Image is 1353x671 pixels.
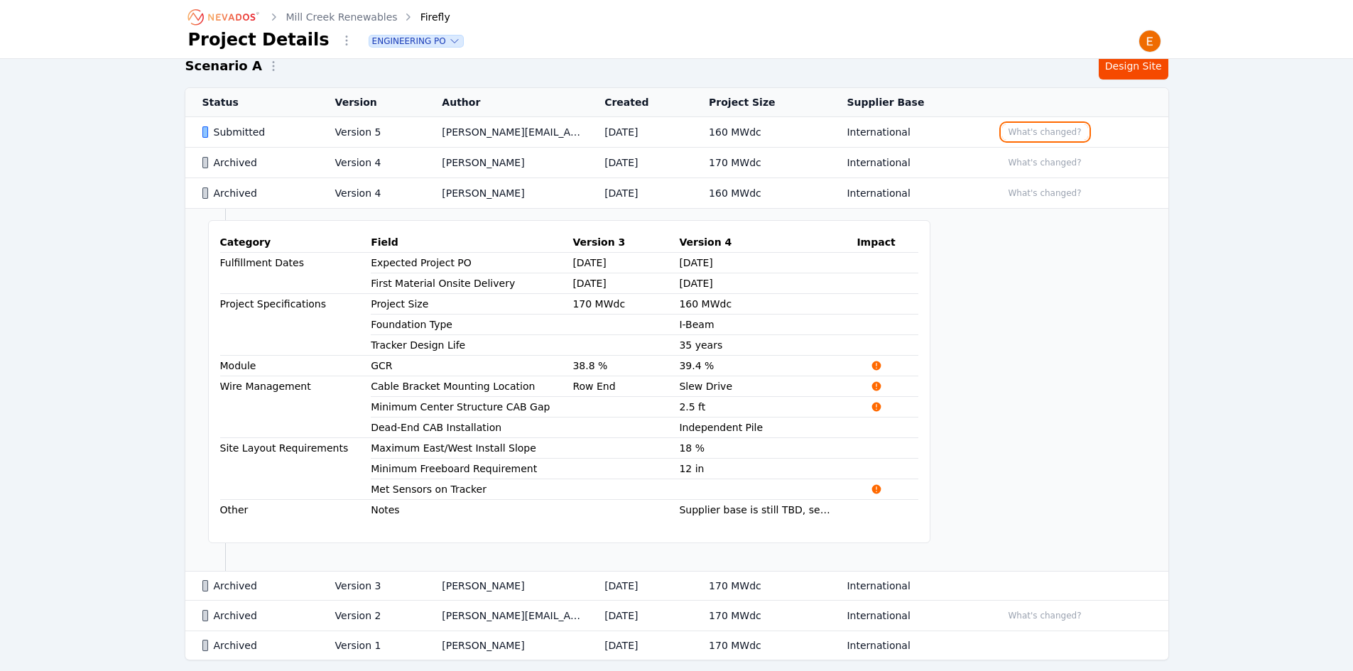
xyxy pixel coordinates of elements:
td: Maximum East/West Install Slope [371,438,572,458]
img: Emily Walker [1139,30,1161,53]
td: Site Layout Requirements [220,438,371,500]
td: 160 MWdc [679,294,857,315]
td: Version 4 [318,148,425,178]
td: 38.8 % [572,356,679,376]
td: Other [220,500,371,520]
td: 170 MWdc [692,148,830,178]
td: GCR [371,356,572,376]
td: 18 % [679,438,857,459]
td: Dead-End CAB Installation [371,418,572,437]
button: What's changed? [1002,124,1088,140]
td: Independent Pile [679,418,857,438]
span: Impacts Structural Calculations [857,381,895,392]
td: 12 in [679,459,857,479]
th: Version 4 [679,232,857,253]
td: Tracker Design Life [371,335,572,355]
td: [PERSON_NAME][EMAIL_ADDRESS][DOMAIN_NAME] [425,117,587,148]
div: Submitted [202,125,311,139]
td: First Material Onsite Delivery [371,273,572,293]
th: Version 3 [572,232,679,253]
td: [DATE] [572,273,679,294]
td: International [830,178,984,209]
div: Archived [202,579,311,593]
td: 160 MWdc [692,178,830,209]
td: [DATE] [679,273,857,294]
tr: ArchivedVersion 2[PERSON_NAME][EMAIL_ADDRESS][PERSON_NAME][DOMAIN_NAME][DATE]170 MWdcInternationa... [185,601,1168,631]
th: Field [371,232,572,253]
td: Row End [572,376,679,397]
th: Created [587,88,692,117]
td: [PERSON_NAME] [425,572,587,601]
td: Module [220,356,371,376]
td: Slew Drive [679,376,857,397]
td: International [830,631,984,660]
td: International [830,148,984,178]
th: Supplier Base [830,88,984,117]
td: [DATE] [587,601,692,631]
a: Mill Creek Renewables [286,10,398,24]
span: Impacts Structural Calculations [857,484,895,495]
td: 35 years [679,335,857,356]
td: Project Size [371,294,572,314]
td: 160 MWdc [692,117,830,148]
td: [DATE] [587,178,692,209]
td: Wire Management [220,376,371,438]
td: 170 MWdc [692,631,830,660]
td: [DATE] [587,117,692,148]
td: Minimum Center Structure CAB Gap [371,397,572,417]
td: 170 MWdc [692,601,830,631]
button: What's changed? [1002,608,1088,623]
td: International [830,572,984,601]
span: Impacts Structural Calculations [857,360,895,371]
td: [DATE] [587,148,692,178]
td: 39.4 % [679,356,857,376]
td: Version 1 [318,631,425,660]
div: Firefly [401,10,450,24]
tr: SubmittedVersion 5[PERSON_NAME][EMAIL_ADDRESS][DOMAIN_NAME][DATE]160 MWdcInternationalWhat's chan... [185,117,1168,148]
td: [DATE] [587,631,692,660]
th: Project Size [692,88,830,117]
button: What's changed? [1002,185,1088,201]
nav: Breadcrumb [188,6,450,28]
td: Foundation Type [371,315,572,334]
td: Expected Project PO [371,253,572,273]
th: Status [185,88,318,117]
span: Impacts Structural Calculations [857,401,895,413]
td: Met Sensors on Tracker [371,479,572,499]
td: [DATE] [587,572,692,601]
th: Impact [857,232,918,253]
td: I-Beam [679,315,857,335]
td: [DATE] [572,253,679,273]
td: Version 2 [318,601,425,631]
tr: ArchivedVersion 1[PERSON_NAME][DATE]170 MWdcInternational [185,631,1168,660]
td: [PERSON_NAME][EMAIL_ADDRESS][PERSON_NAME][DOMAIN_NAME] [425,601,587,631]
td: Version 5 [318,117,425,148]
tr: ArchivedVersion 3[PERSON_NAME][DATE]170 MWdcInternational [185,572,1168,601]
tr: ArchivedVersion 4[PERSON_NAME][DATE]160 MWdcInternationalWhat's changed? [185,178,1168,209]
button: What's changed? [1002,155,1088,170]
div: Archived [202,156,311,170]
button: Engineering PO [369,36,463,47]
td: Version 3 [318,572,425,601]
h1: Project Details [188,28,330,51]
td: International [830,117,984,148]
td: 2.5 ft [679,397,857,418]
td: 170 MWdc [572,294,679,315]
td: Supplier base is still TBD, see engineering schedule for other items that are TBD GCR updated to ... [679,500,857,520]
td: Project Specifications [220,294,371,356]
div: Archived [202,186,311,200]
td: Notes [371,500,572,520]
td: 170 MWdc [692,572,830,601]
div: Archived [202,609,311,623]
div: Archived [202,638,311,653]
td: Minimum Freeboard Requirement [371,459,572,479]
th: Category [220,232,371,253]
td: Fulfillment Dates [220,253,371,294]
th: Author [425,88,587,117]
td: [PERSON_NAME] [425,148,587,178]
a: Design Site [1099,53,1168,80]
td: [PERSON_NAME] [425,631,587,660]
tr: ArchivedVersion 4[PERSON_NAME][DATE]170 MWdcInternationalWhat's changed? [185,148,1168,178]
td: Cable Bracket Mounting Location [371,376,572,396]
